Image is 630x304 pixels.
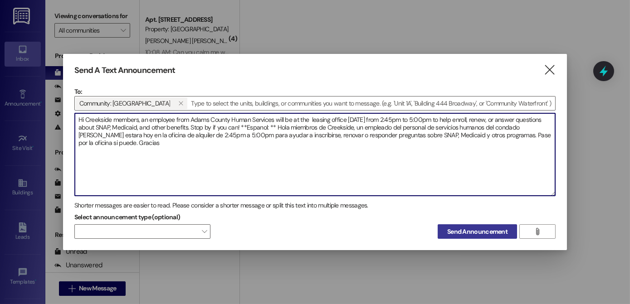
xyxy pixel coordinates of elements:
label: Select announcement type (optional) [74,210,181,224]
input: Type to select the units, buildings, or communities you want to message. (e.g. 'Unit 1A', 'Buildi... [188,97,555,110]
i:  [534,228,541,235]
button: Community: Creekside Place [174,97,187,109]
button: Send Announcement [438,224,517,239]
i:  [543,65,556,75]
span: Send Announcement [447,227,508,236]
div: Hi Creekside members, an employee from Adams County Human Services will be at the leasing office ... [74,113,556,196]
textarea: Hi Creekside members, an employee from Adams County Human Services will be at the leasing office ... [75,113,555,196]
p: To: [74,87,556,96]
i:  [178,100,183,107]
h3: Send A Text Announcement [74,65,175,76]
span: Community: Creekside Place [79,97,170,109]
div: Shorter messages are easier to read. Please consider a shorter message or split this text into mu... [74,201,556,210]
